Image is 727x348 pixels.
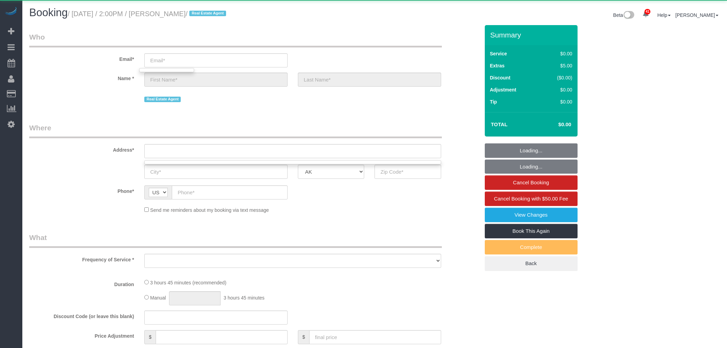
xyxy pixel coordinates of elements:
[675,12,718,18] a: [PERSON_NAME]
[150,207,269,213] span: Send me reminders about my booking via text message
[490,62,505,69] label: Extras
[490,74,511,81] label: Discount
[485,175,578,190] a: Cancel Booking
[490,50,507,57] label: Service
[543,50,572,57] div: $0.00
[645,9,650,14] span: 41
[144,73,288,87] input: First Name*
[538,122,571,128] h4: $0.00
[490,98,497,105] label: Tip
[309,330,441,344] input: final price
[29,32,442,47] legend: Who
[490,31,574,39] h3: Summary
[144,330,156,344] span: $
[24,144,139,153] label: Address*
[29,232,442,248] legend: What
[189,11,226,16] span: Real Estate Agent
[29,7,68,19] span: Booking
[4,7,18,17] img: Automaid Logo
[298,73,441,87] input: Last Name*
[24,185,139,195] label: Phone*
[491,121,508,127] strong: Total
[485,208,578,222] a: View Changes
[543,98,572,105] div: $0.00
[24,311,139,320] label: Discount Code (or leave this blank)
[24,279,139,288] label: Duration
[24,254,139,263] label: Frequency of Service *
[150,280,226,285] span: 3 hours 45 minutes (recommended)
[543,74,572,81] div: ($0.00)
[657,12,671,18] a: Help
[24,53,139,63] label: Email*
[144,97,181,102] span: Real Estate Agent
[485,256,578,271] a: Back
[494,196,568,202] span: Cancel Booking with $50.00 Fee
[144,53,288,67] input: Email*
[298,330,309,344] span: $
[29,123,442,138] legend: Where
[150,295,166,301] span: Manual
[623,11,634,20] img: New interface
[374,165,441,179] input: Zip Code*
[490,86,516,93] label: Adjustment
[613,12,635,18] a: Beta
[485,224,578,238] a: Book This Again
[172,185,288,199] input: Phone*
[186,10,228,18] span: /
[224,295,265,301] span: 3 hours 45 minutes
[68,10,228,18] small: / [DATE] / 2:00PM / [PERSON_NAME]
[543,86,572,93] div: $0.00
[485,192,578,206] a: Cancel Booking with $50.00 Fee
[543,62,572,69] div: $5.00
[24,330,139,339] label: Price Adjustment
[24,73,139,82] label: Name *
[144,165,288,179] input: City*
[639,7,652,22] a: 41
